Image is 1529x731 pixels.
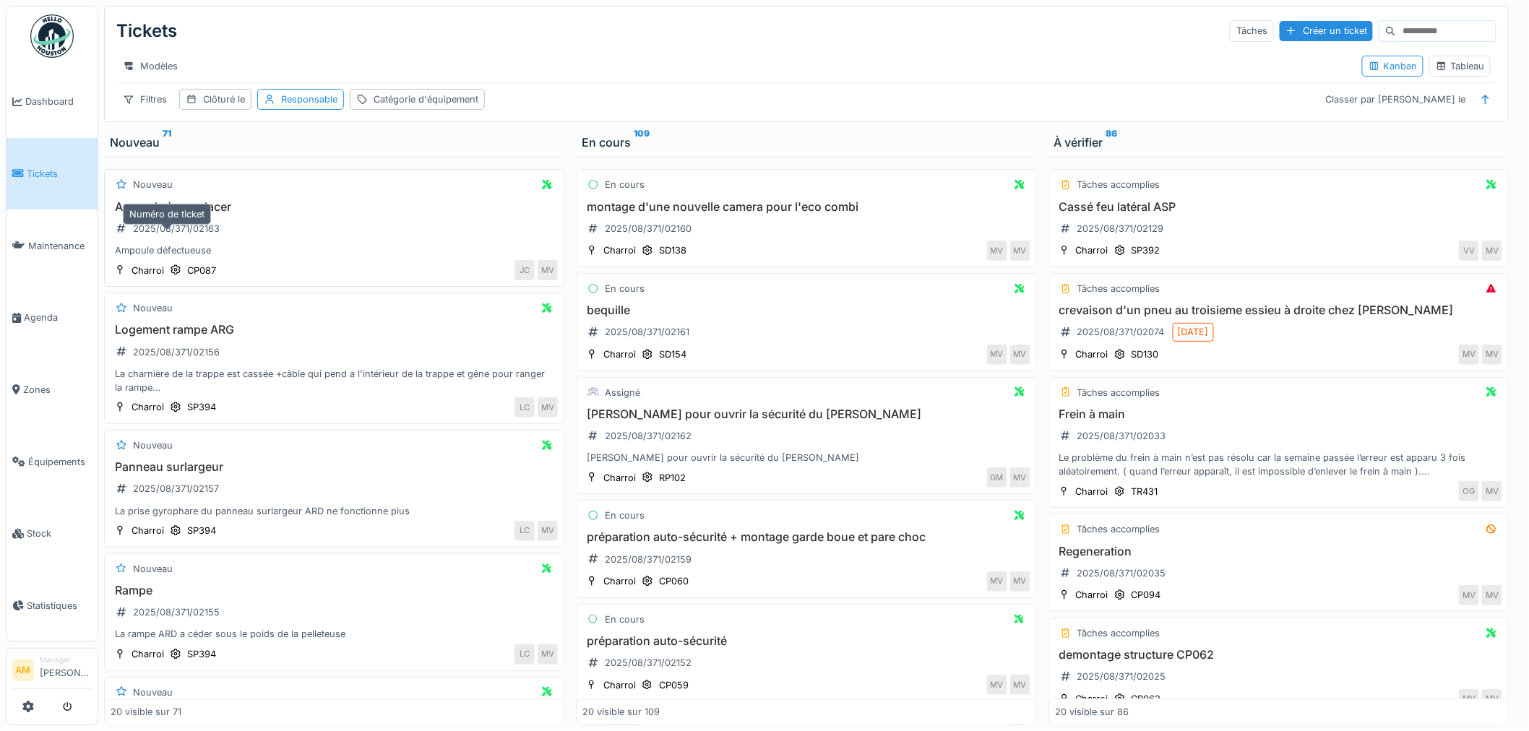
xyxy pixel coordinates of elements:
div: Charroi [1076,485,1108,498]
div: GM [987,467,1007,488]
div: MV [538,397,558,418]
sup: 86 [1106,134,1118,151]
div: MV [1482,689,1502,709]
div: La charnière de la trappe est cassée +câble qui pend a l'intérieur de la trappe et gêne pour rang... [111,367,558,394]
div: 2025/08/371/02025 [1077,670,1166,683]
a: Dashboard [7,66,98,138]
a: AM Manager[PERSON_NAME] [12,654,92,689]
span: Stock [27,527,92,540]
div: 2025/08/371/02155 [133,605,220,619]
div: LC [514,521,535,541]
div: Charroi [132,524,164,537]
div: SP392 [1132,243,1160,257]
div: MV [1010,467,1030,488]
div: MV [1482,241,1502,261]
span: Zones [23,383,92,397]
div: MV [1010,345,1030,365]
div: MV [538,260,558,280]
span: Équipements [28,455,92,469]
div: La prise gyrophare du panneau surlargeur ARD ne fonctionne plus [111,504,558,518]
div: 20 visible sur 71 [111,705,181,719]
h3: Logement rampe ARG [111,323,558,337]
div: 2025/08/371/02156 [133,345,220,359]
div: MV [987,241,1007,261]
div: Assigné [605,386,640,399]
div: MV [1459,689,1479,709]
div: MV [538,644,558,665]
div: Catégorie d'équipement [374,92,478,106]
span: Dashboard [25,95,92,108]
div: Nouveau [133,438,173,452]
li: AM [12,659,34,681]
div: 2025/08/371/02074 [1077,325,1165,339]
div: Tâches [1230,20,1274,41]
div: MV [1482,585,1502,605]
div: 2025/08/371/02160 [605,222,692,235]
div: En cours [605,613,645,626]
h3: [PERSON_NAME] pour ouvrir la sécurité du [PERSON_NAME] [582,407,1030,421]
div: Classer par [PERSON_NAME] le [1319,89,1472,110]
div: Nouveau [133,562,173,576]
div: 20 visible sur 86 [1055,705,1129,719]
div: En cours [605,282,645,295]
div: MV [987,675,1007,695]
div: CP059 [659,678,689,692]
a: Zones [7,354,98,426]
div: Charroi [603,574,636,588]
div: MV [987,345,1007,365]
img: Badge_color-CXgf-gQk.svg [30,14,74,58]
div: Nouveau [133,685,173,699]
div: MV [1010,571,1030,592]
div: TR431 [1132,485,1158,498]
a: Agenda [7,282,98,354]
div: Nouveau [133,301,173,315]
h3: préparation auto-sécurité [582,634,1030,648]
div: 2025/08/371/02159 [605,553,692,566]
h3: Panneau surlargeur [111,460,558,474]
span: Statistiques [27,599,92,613]
div: SD130 [1132,347,1159,361]
div: En cours [605,509,645,522]
sup: 109 [634,134,650,151]
div: SP394 [187,400,216,414]
div: 2025/08/371/02152 [605,656,692,670]
div: Ampoule défectueuse [111,243,558,257]
div: 20 visible sur 109 [582,705,660,719]
div: SD154 [659,347,686,361]
h3: Frein à main [1055,407,1502,421]
sup: 71 [163,134,171,151]
div: Nouveau [133,178,173,191]
h3: crevaison d'un pneu au troisieme essieu à droite chez [PERSON_NAME] [1055,303,1502,317]
div: Charroi [132,647,164,661]
div: 2025/08/371/02033 [1077,429,1166,443]
a: Tickets [7,138,98,210]
div: Charroi [1076,692,1108,706]
div: Tâches accomplies [1077,522,1160,536]
a: Stock [7,498,98,570]
div: Tableau [1436,59,1484,73]
div: Manager [40,654,92,665]
div: Responsable [281,92,337,106]
div: 2025/08/371/02157 [133,482,219,496]
div: 2025/08/371/02035 [1077,566,1166,580]
div: Tâches accomplies [1077,282,1160,295]
div: [PERSON_NAME] pour ouvrir la sécurité du [PERSON_NAME] [582,451,1030,464]
a: Statistiques [7,570,98,642]
div: MV [1459,345,1479,365]
div: SD138 [659,243,686,257]
h3: montage d'une nouvelle camera pour l'eco combi [582,200,1030,214]
div: SP394 [187,647,216,661]
div: VV [1459,241,1479,261]
div: Tickets [116,12,177,50]
div: CP060 [659,574,689,588]
div: RP102 [659,471,686,485]
div: Charroi [132,264,164,277]
h3: Ampoule à remplacer [111,200,558,214]
div: Charroi [603,347,636,361]
div: Modèles [116,56,184,77]
div: Charroi [1076,347,1108,361]
h3: Cassé feu latéral ASP [1055,200,1502,214]
div: LC [514,644,535,665]
div: JC [514,260,535,280]
h3: Rampe [111,584,558,597]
